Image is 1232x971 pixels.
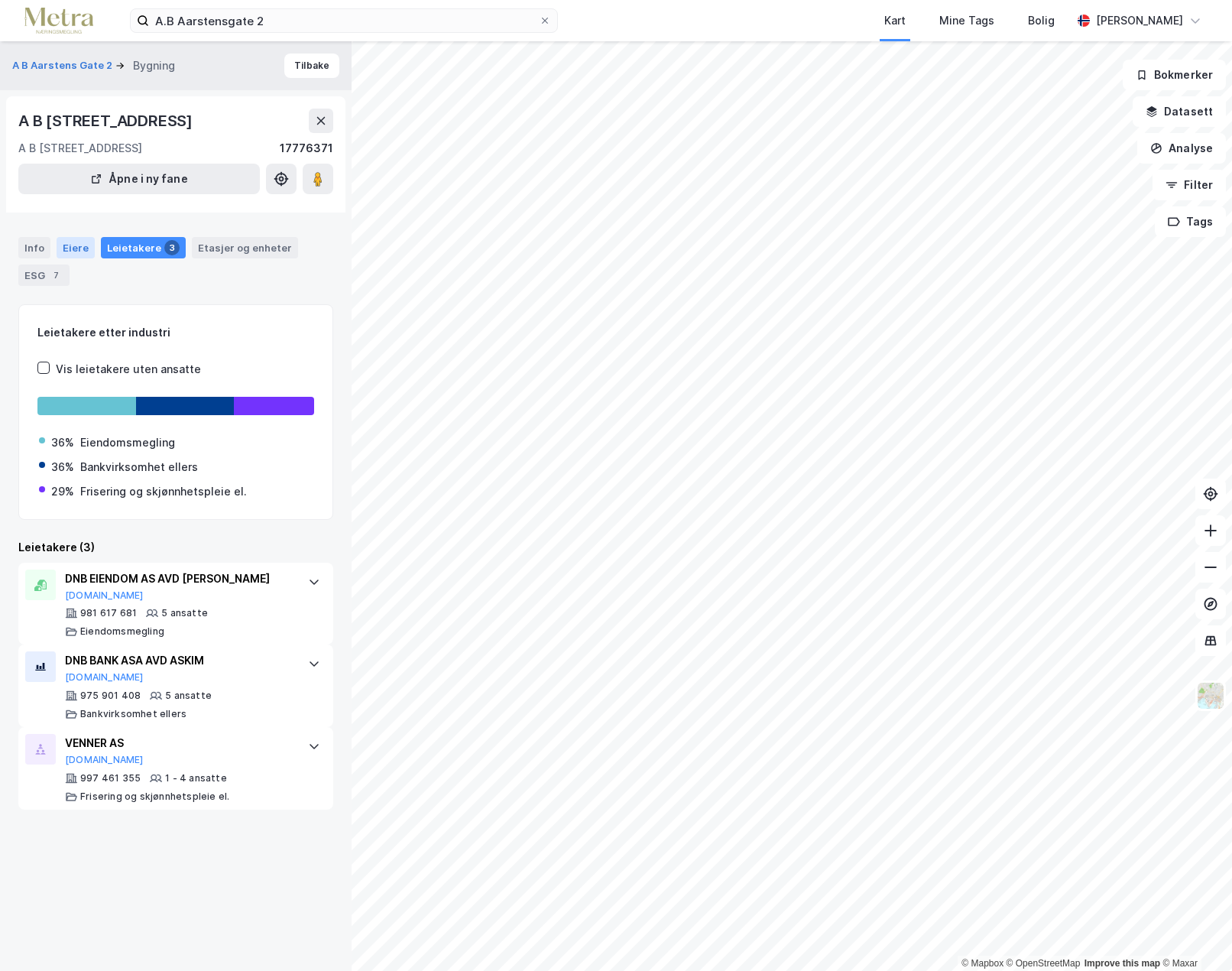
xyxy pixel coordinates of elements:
[80,625,164,638] div: Eiendomsmegling
[65,734,293,752] div: VENNER AS
[101,237,186,258] div: Leietakere
[1096,11,1183,30] div: [PERSON_NAME]
[280,139,333,158] div: 17776371
[1084,958,1160,969] a: Improve this map
[80,791,229,803] div: Frisering og skjønnhetspleie el.
[18,265,70,286] div: ESG
[165,772,227,784] div: 1 - 4 ansatte
[51,482,74,501] div: 29%
[1028,11,1055,30] div: Bolig
[884,11,906,30] div: Kart
[18,139,142,158] div: A B [STREET_ADDRESS]
[80,482,247,501] div: Frisering og skjønnhetspleie el.
[80,708,186,720] div: Bankvirksomhet ellers
[80,607,137,619] div: 981 617 681
[51,458,74,476] div: 36%
[161,607,208,619] div: 5 ansatte
[65,671,144,684] button: [DOMAIN_NAME]
[939,11,994,30] div: Mine Tags
[164,240,180,255] div: 3
[1156,898,1232,971] iframe: Chat Widget
[1007,958,1081,969] a: OpenStreetMap
[18,538,333,557] div: Leietakere (3)
[80,690,141,702] div: 975 901 408
[80,772,141,784] div: 997 461 355
[65,589,144,602] button: [DOMAIN_NAME]
[51,434,74,452] div: 36%
[1196,681,1225,710] img: Z
[165,690,212,702] div: 5 ansatte
[284,54,339,78] button: Tilbake
[80,458,198,476] div: Bankvirksomhet ellers
[24,8,93,34] img: metra-logo.256734c3b2bbffee19d4.png
[1137,133,1226,164] button: Analyse
[65,754,144,766] button: [DOMAIN_NAME]
[198,241,292,255] div: Etasjer og enheter
[1123,60,1226,90] button: Bokmerker
[961,958,1003,969] a: Mapbox
[133,57,175,75] div: Bygning
[65,651,293,670] div: DNB BANK ASA AVD ASKIM
[1156,898,1232,971] div: Kontrollprogram for chat
[80,434,175,452] div: Eiendomsmegling
[57,237,95,258] div: Eiere
[18,109,196,133] div: A B [STREET_ADDRESS]
[18,237,50,258] div: Info
[56,360,201,378] div: Vis leietakere uten ansatte
[149,9,539,32] input: Søk på adresse, matrikkel, gårdeiere, leietakere eller personer
[1155,206,1226,237] button: Tags
[37,323,314,342] div: Leietakere etter industri
[18,164,260,194] button: Åpne i ny fane
[65,570,293,588] div: DNB EIENDOM AS AVD [PERSON_NAME]
[1153,170,1226,200] button: Filter
[1133,96,1226,127] button: Datasett
[12,58,115,73] button: A B Aarstens Gate 2
[48,268,63,283] div: 7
